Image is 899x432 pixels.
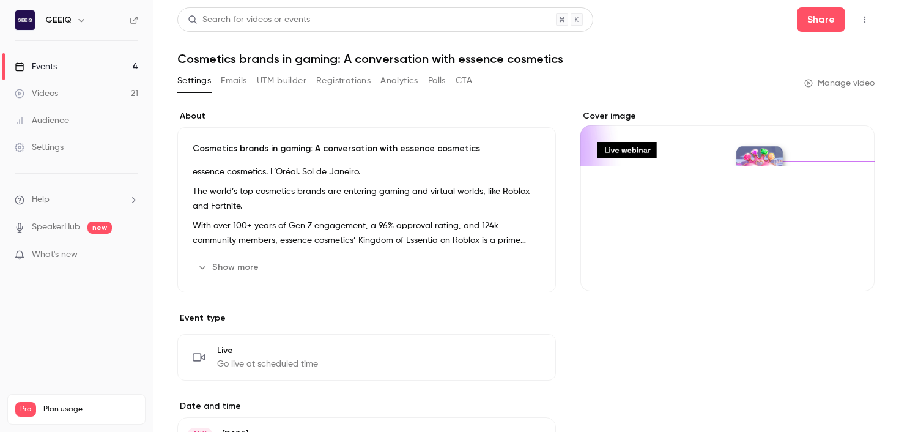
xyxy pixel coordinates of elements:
[45,14,72,26] h6: GEEIQ
[456,71,472,91] button: CTA
[580,110,875,291] section: Cover image
[15,61,57,73] div: Events
[15,10,35,30] img: GEEIQ
[193,143,541,155] p: Cosmetics brands in gaming: A conversation with essence cosmetics
[43,404,138,414] span: Plan usage
[257,71,306,91] button: UTM builder
[15,402,36,417] span: Pro
[217,344,318,357] span: Live
[177,110,556,122] label: About
[580,110,875,122] label: Cover image
[217,358,318,370] span: Go live at scheduled time
[221,71,246,91] button: Emails
[797,7,845,32] button: Share
[32,248,78,261] span: What's new
[15,114,69,127] div: Audience
[177,71,211,91] button: Settings
[380,71,418,91] button: Analytics
[193,258,266,277] button: Show more
[15,88,58,100] div: Videos
[188,13,310,26] div: Search for videos or events
[177,51,875,66] h1: Cosmetics brands in gaming: A conversation with essence cosmetics
[428,71,446,91] button: Polls
[193,184,541,214] p: The world’s top cosmetics brands are entering gaming and virtual worlds, like Roblox and Fortnite.
[87,222,112,234] span: new
[316,71,371,91] button: Registrations
[177,400,556,412] label: Date and time
[32,193,50,206] span: Help
[124,250,138,261] iframe: Noticeable Trigger
[177,312,556,324] p: Event type
[32,221,80,234] a: SpeakerHub
[15,193,138,206] li: help-dropdown-opener
[804,77,875,89] a: Manage video
[15,141,64,154] div: Settings
[193,218,541,248] p: With over 100+ years of Gen Z engagement, a 96% approval rating, and 124k community members, esse...
[193,165,541,179] p: essence cosmetics. L’Oréal. Sol de Janeiro.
